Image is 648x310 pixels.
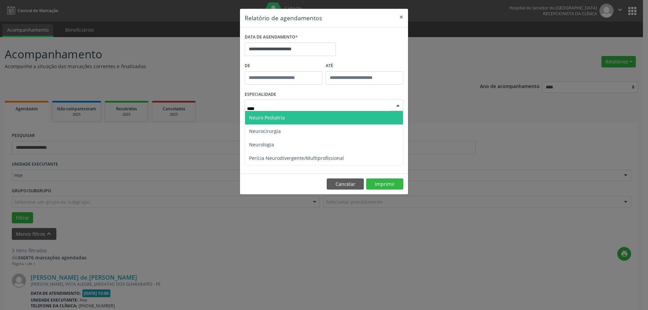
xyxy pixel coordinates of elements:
span: Neuro Pediatria [249,114,285,121]
button: Close [395,9,408,25]
button: Cancelar [327,178,364,190]
label: De [245,61,322,71]
button: Imprimir [366,178,403,190]
label: DATA DE AGENDAMENTO [245,32,298,43]
h5: Relatório de agendamentos [245,13,322,22]
span: Neurologia [249,141,274,148]
span: Perícia Neurodivergente/Multiprofissional [249,155,344,161]
label: ESPECIALIDADE [245,89,276,100]
span: Neurocirurgia [249,128,281,134]
label: ATÉ [326,61,403,71]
